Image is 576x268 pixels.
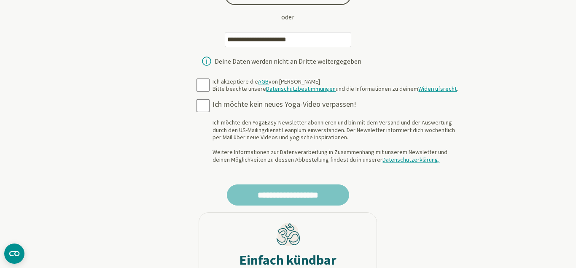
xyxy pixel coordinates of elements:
div: Ich möchte den YogaEasy-Newsletter abonnieren und bin mit dem Versand und der Auswertung durch de... [213,119,461,163]
button: CMP-Widget öffnen [4,244,24,264]
a: AGB [258,78,269,85]
div: Deine Daten werden nicht an Dritte weitergegeben [215,58,361,65]
div: Ich möchte kein neues Yoga-Video verpassen! [213,100,461,109]
a: Datenschutzbestimmungen [266,85,336,92]
div: oder [281,12,294,22]
div: Ich akzeptiere die von [PERSON_NAME] Bitte beachte unsere und die Informationen zu deinem . [213,78,458,93]
a: Widerrufsrecht [418,85,457,92]
a: Datenschutzerklärung. [382,156,439,163]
